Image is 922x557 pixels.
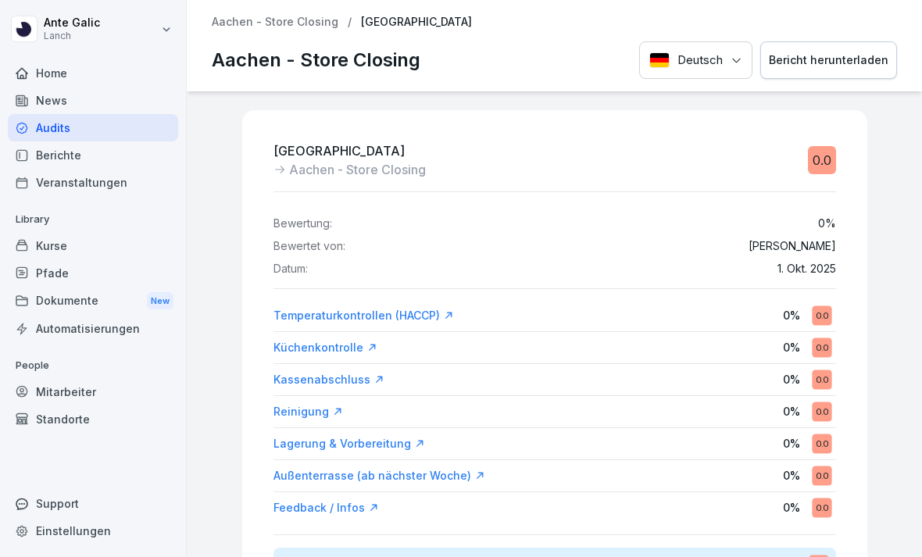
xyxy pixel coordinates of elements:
[8,315,178,342] a: Automatisierungen
[808,146,836,174] div: 0.0
[289,160,426,179] p: Aachen - Store Closing
[273,468,485,484] a: Außenterrasse (ab nächster Woche)
[749,240,836,253] p: [PERSON_NAME]
[361,16,472,29] p: [GEOGRAPHIC_DATA]
[273,240,345,253] p: Bewertet von:
[812,337,831,357] div: 0.0
[8,287,178,316] div: Dokumente
[44,30,100,41] p: Lanch
[273,308,454,323] a: Temperaturkontrollen (HACCP)
[760,41,897,80] button: Bericht herunterladen
[639,41,752,80] button: Language
[8,378,178,405] a: Mitarbeiter
[783,499,800,516] p: 0 %
[783,371,800,387] p: 0 %
[273,217,332,230] p: Bewertung:
[273,372,384,387] a: Kassenabschluss
[783,403,800,420] p: 0 %
[8,259,178,287] a: Pfade
[8,141,178,169] a: Berichte
[147,292,173,310] div: New
[212,46,420,74] p: Aachen - Store Closing
[273,404,343,420] a: Reinigung
[8,114,178,141] a: Audits
[677,52,723,70] p: Deutsch
[8,207,178,232] p: Library
[812,402,831,421] div: 0.0
[783,307,800,323] p: 0 %
[783,467,800,484] p: 0 %
[8,59,178,87] a: Home
[812,466,831,485] div: 0.0
[649,52,670,68] img: Deutsch
[273,262,308,276] p: Datum:
[818,217,836,230] p: 0 %
[273,500,379,516] a: Feedback / Infos
[783,435,800,452] p: 0 %
[212,16,338,29] a: Aachen - Store Closing
[812,498,831,517] div: 0.0
[777,262,836,276] p: 1. Okt. 2025
[44,16,100,30] p: Ante Galic
[8,87,178,114] a: News
[769,52,888,69] div: Bericht herunterladen
[812,370,831,389] div: 0.0
[8,490,178,517] div: Support
[8,287,178,316] a: DokumenteNew
[273,141,426,160] p: [GEOGRAPHIC_DATA]
[783,339,800,355] p: 0 %
[8,169,178,196] a: Veranstaltungen
[348,16,352,29] p: /
[8,517,178,545] a: Einstellungen
[273,340,377,355] a: Küchenkontrolle
[8,232,178,259] a: Kurse
[8,405,178,433] a: Standorte
[812,434,831,453] div: 0.0
[812,305,831,325] div: 0.0
[8,353,178,378] p: People
[273,436,425,452] a: Lagerung & Vorbereitung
